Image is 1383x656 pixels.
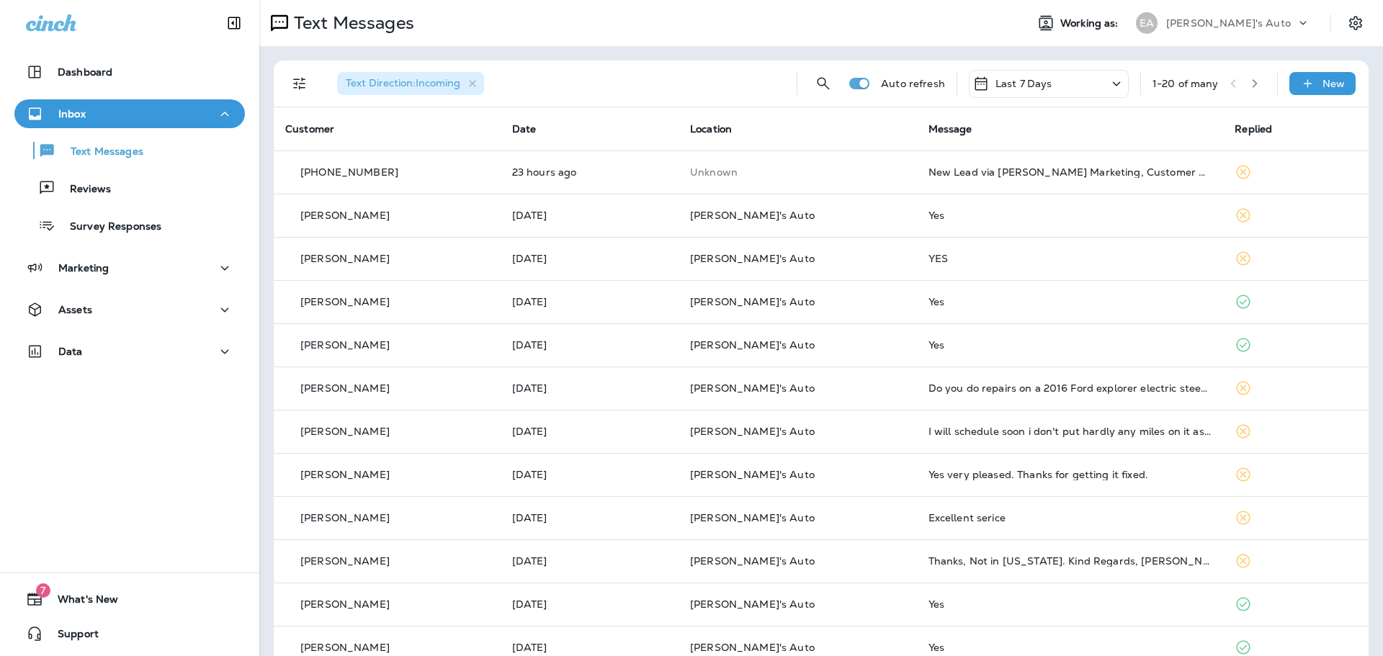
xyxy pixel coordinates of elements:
[36,583,50,598] span: 7
[300,382,390,394] p: [PERSON_NAME]
[14,619,245,648] button: Support
[690,511,815,524] span: [PERSON_NAME]'s Auto
[285,122,334,135] span: Customer
[300,598,390,610] p: [PERSON_NAME]
[14,337,245,366] button: Data
[14,253,245,282] button: Marketing
[43,628,99,645] span: Support
[690,468,815,481] span: [PERSON_NAME]'s Auto
[300,253,390,264] p: [PERSON_NAME]
[58,304,92,315] p: Assets
[690,122,732,135] span: Location
[512,426,667,437] p: Sep 27, 2025 11:27 AM
[512,598,667,610] p: Sep 25, 2025 11:55 AM
[1136,12,1158,34] div: EA
[300,339,390,351] p: [PERSON_NAME]
[512,166,667,178] p: Sep 29, 2025 11:13 AM
[58,346,83,357] p: Data
[928,166,1212,178] div: New Lead via Merrick Marketing, Customer Name: CheryL, Contact info: 9419170060, Job Info: DENT O...
[1152,78,1219,89] div: 1 - 20 of many
[55,220,161,234] p: Survey Responses
[337,72,484,95] div: Text Direction:Incoming
[512,296,667,307] p: Sep 28, 2025 12:01 PM
[1235,122,1272,135] span: Replied
[14,99,245,128] button: Inbox
[928,469,1212,480] div: Yes very pleased. Thanks for getting it fixed.
[14,295,245,324] button: Assets
[56,145,143,159] p: Text Messages
[58,66,112,78] p: Dashboard
[928,512,1212,524] div: Excellent serice
[512,210,667,221] p: Sep 28, 2025 03:27 PM
[300,210,390,221] p: [PERSON_NAME]
[512,512,667,524] p: Sep 26, 2025 11:51 AM
[690,295,815,308] span: [PERSON_NAME]'s Auto
[690,641,815,654] span: [PERSON_NAME]'s Auto
[512,339,667,351] p: Sep 28, 2025 11:17 AM
[928,122,972,135] span: Message
[690,338,815,351] span: [PERSON_NAME]'s Auto
[300,555,390,567] p: [PERSON_NAME]
[995,78,1052,89] p: Last 7 Days
[512,382,667,394] p: Sep 27, 2025 09:22 PM
[928,296,1212,307] div: Yes
[690,252,815,265] span: [PERSON_NAME]'s Auto
[690,598,815,611] span: [PERSON_NAME]'s Auto
[300,166,398,178] p: [PHONE_NUMBER]
[928,382,1212,394] div: Do you do repairs on a 2016 Ford explorer electric steering assist? Seems the power steering is i...
[300,469,390,480] p: [PERSON_NAME]
[285,69,314,98] button: Filters
[928,555,1212,567] div: Thanks, Not in Florida. Kind Regards, Wes Wells
[288,12,414,34] p: Text Messages
[300,512,390,524] p: [PERSON_NAME]
[14,173,245,203] button: Reviews
[690,425,815,438] span: [PERSON_NAME]'s Auto
[14,135,245,166] button: Text Messages
[928,339,1212,351] div: Yes
[512,555,667,567] p: Sep 25, 2025 12:34 PM
[512,642,667,653] p: Sep 25, 2025 11:28 AM
[58,262,109,274] p: Marketing
[690,554,815,567] span: [PERSON_NAME]'s Auto
[928,253,1212,264] div: YES
[1322,78,1345,89] p: New
[43,593,118,611] span: What's New
[1060,17,1122,30] span: Working as:
[55,183,111,197] p: Reviews
[512,253,667,264] p: Sep 28, 2025 12:48 PM
[881,78,945,89] p: Auto refresh
[512,122,537,135] span: Date
[1343,10,1369,36] button: Settings
[14,58,245,86] button: Dashboard
[928,210,1212,221] div: Yes
[1166,17,1291,29] p: [PERSON_NAME]'s Auto
[928,642,1212,653] div: Yes
[690,209,815,222] span: [PERSON_NAME]'s Auto
[300,296,390,307] p: [PERSON_NAME]
[928,426,1212,437] div: I will schedule soon i don't put hardly any miles on it as I drive my vehicle only on the weekend...
[690,382,815,395] span: [PERSON_NAME]'s Auto
[14,585,245,614] button: 7What's New
[300,426,390,437] p: [PERSON_NAME]
[214,9,254,37] button: Collapse Sidebar
[512,469,667,480] p: Sep 26, 2025 03:19 PM
[809,69,838,98] button: Search Messages
[14,210,245,241] button: Survey Responses
[58,108,86,120] p: Inbox
[346,76,460,89] span: Text Direction : Incoming
[690,166,905,178] p: This customer does not have a last location and the phone number they messaged is not assigned to...
[300,642,390,653] p: [PERSON_NAME]
[928,598,1212,610] div: Yes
